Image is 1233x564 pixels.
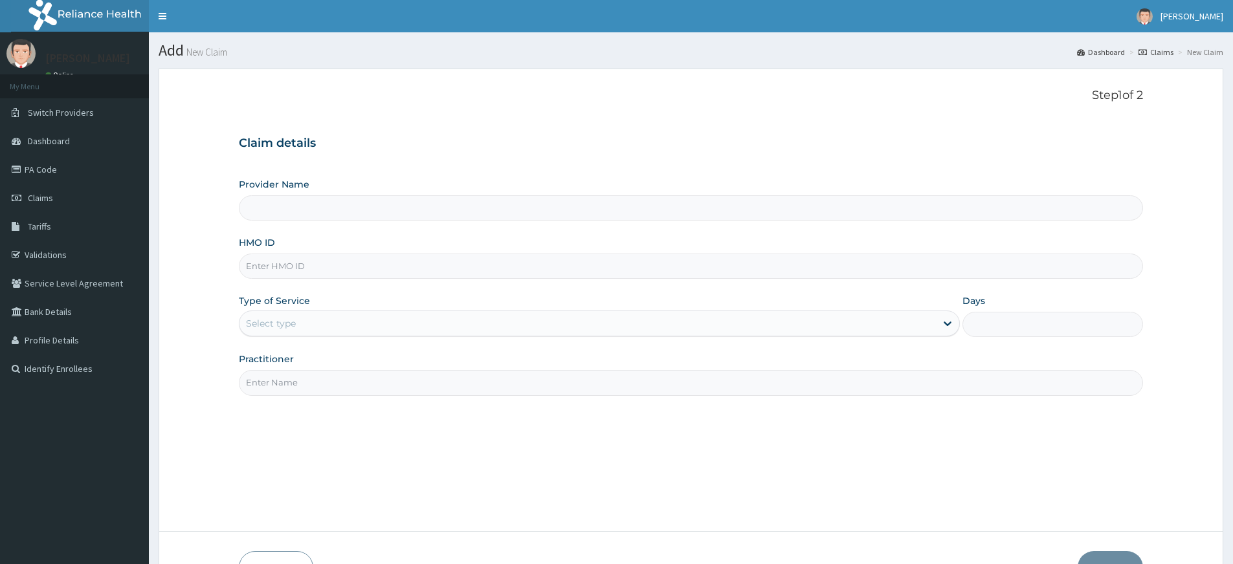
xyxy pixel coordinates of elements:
input: Enter HMO ID [239,254,1143,279]
label: HMO ID [239,236,275,249]
span: Tariffs [28,221,51,232]
a: Online [45,70,76,80]
img: User Image [1137,8,1153,25]
span: Dashboard [28,135,70,147]
span: Switch Providers [28,107,94,118]
a: Claims [1139,47,1173,58]
img: User Image [6,39,36,68]
label: Days [962,294,985,307]
label: Practitioner [239,352,294,365]
small: New Claim [184,47,227,57]
div: Select type [246,317,296,330]
input: Enter Name [239,370,1143,395]
span: Claims [28,192,53,204]
label: Provider Name [239,178,309,191]
a: Dashboard [1077,47,1125,58]
label: Type of Service [239,294,310,307]
span: [PERSON_NAME] [1161,10,1223,22]
li: New Claim [1175,47,1223,58]
h3: Claim details [239,136,1143,151]
p: Step 1 of 2 [239,89,1143,103]
p: [PERSON_NAME] [45,52,130,64]
h1: Add [159,42,1223,59]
